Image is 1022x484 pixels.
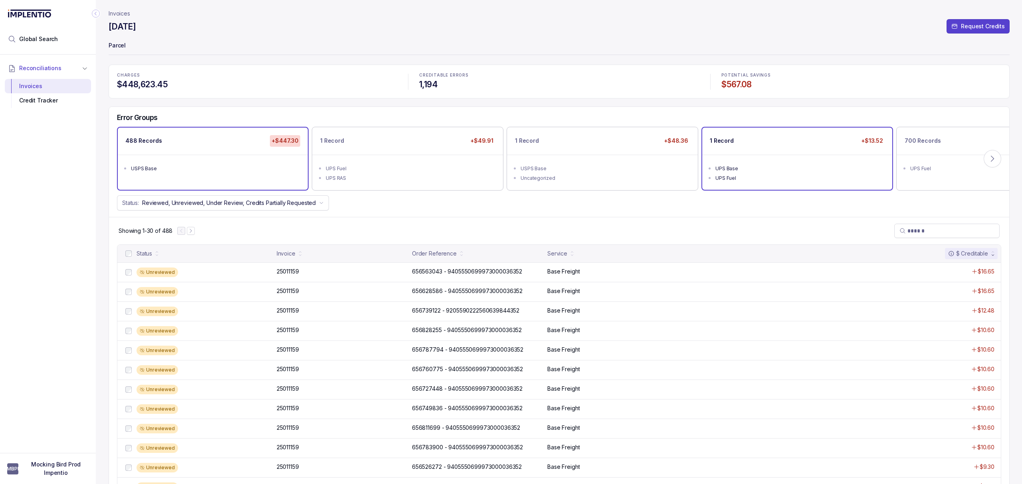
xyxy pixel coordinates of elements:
[721,73,1001,78] p: POTENTIAL SAVINGS
[125,347,132,354] input: checkbox-checkbox
[469,135,495,146] p: +$49.91
[117,73,397,78] p: CHARGES
[137,443,178,453] div: Unreviewed
[547,463,580,471] p: Base Freight
[547,365,580,373] p: Base Freight
[109,21,136,32] h4: [DATE]
[187,227,195,235] button: Next Page
[412,346,523,354] p: 656787794 - 9405550699973000036352
[547,404,580,412] p: Base Freight
[137,346,178,355] div: Unreviewed
[547,287,580,295] p: Base Freight
[117,79,397,90] h4: $448,623.45
[125,269,132,275] input: checkbox-checkbox
[977,365,994,373] p: $10.60
[277,346,299,354] p: 25011159
[277,268,299,275] p: 25011159
[23,460,89,477] p: Mocking Bird Prod Impentio
[320,137,344,145] p: 1 Record
[137,463,178,472] div: Unreviewed
[961,22,1005,30] p: Request Credits
[109,10,130,18] a: Invoices
[715,174,884,182] div: UPS Fuel
[137,404,178,414] div: Unreviewed
[547,268,580,275] p: Base Freight
[905,137,941,145] p: 700 Records
[419,73,699,78] p: CREDITABLE ERRORS
[277,326,299,334] p: 25011159
[131,165,299,173] div: USPS Base
[137,424,178,433] div: Unreviewed
[117,113,158,122] h5: Error Groups
[980,463,994,471] p: $9.30
[326,174,494,182] div: UPS RAS
[137,326,178,336] div: Unreviewed
[721,79,1001,90] h4: $567.08
[11,93,85,108] div: Credit Tracker
[142,199,316,207] p: Reviewed, Unreviewed, Under Review, Credits Partially Requested
[977,424,994,432] p: $10.60
[978,287,994,295] p: $16.65
[412,385,523,393] p: 656727448 - 9405550699973000036352
[277,250,295,258] div: Invoice
[277,463,299,471] p: 25011159
[547,443,580,451] p: Base Freight
[137,365,178,375] div: Unreviewed
[860,135,885,146] p: +$13.52
[119,227,172,235] p: Showing 1-30 of 488
[412,443,523,451] p: 656783900 - 9405550699973000036352
[547,424,580,432] p: Base Freight
[947,19,1010,33] button: Request Credits
[117,195,329,211] button: Status:Reviewed, Unreviewed, Under Review, Credits Partially Requested
[978,268,994,275] p: $16.65
[547,326,580,334] p: Base Freight
[122,199,139,207] p: Status:
[270,135,300,146] p: +$447.30
[715,165,884,173] div: UPS Base
[125,464,132,471] input: checkbox-checkbox
[119,227,172,235] div: Remaining page entries
[11,79,85,93] div: Invoices
[19,35,58,43] span: Global Search
[137,307,178,316] div: Unreviewed
[125,250,132,257] input: checkbox-checkbox
[547,346,580,354] p: Base Freight
[137,268,178,277] div: Unreviewed
[277,385,299,393] p: 25011159
[277,287,299,295] p: 25011159
[412,326,522,334] p: 656828255 - 9405550699973000036352
[125,137,162,145] p: 488 Records
[412,268,522,275] p: 656563043 - 9405550699973000036352
[978,307,994,315] p: $12.48
[125,308,132,315] input: checkbox-checkbox
[412,307,519,315] p: 656739122 - 9205590222560639844352
[412,424,520,432] p: 656811699 - 9405550699973000036352
[977,326,994,334] p: $10.60
[277,307,299,315] p: 25011159
[277,424,299,432] p: 25011159
[412,404,523,412] p: 656749836 - 9405550699973000036352
[521,174,689,182] div: Uncategorized
[7,463,18,474] span: User initials
[277,443,299,451] p: 25011159
[521,165,689,173] div: USPS Base
[547,307,580,315] p: Base Freight
[326,165,494,173] div: UPS Fuel
[977,404,994,412] p: $10.60
[125,386,132,393] input: checkbox-checkbox
[5,59,91,77] button: Reconciliations
[125,289,132,295] input: checkbox-checkbox
[547,250,567,258] div: Service
[412,365,523,373] p: 656760775 - 9405550699973000036352
[125,328,132,334] input: checkbox-checkbox
[91,9,101,18] div: Collapse Icon
[137,250,152,258] div: Status
[710,137,734,145] p: 1 Record
[662,135,690,146] p: +$48.36
[412,250,457,258] div: Order Reference
[277,404,299,412] p: 25011159
[137,385,178,394] div: Unreviewed
[125,406,132,412] input: checkbox-checkbox
[137,287,178,297] div: Unreviewed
